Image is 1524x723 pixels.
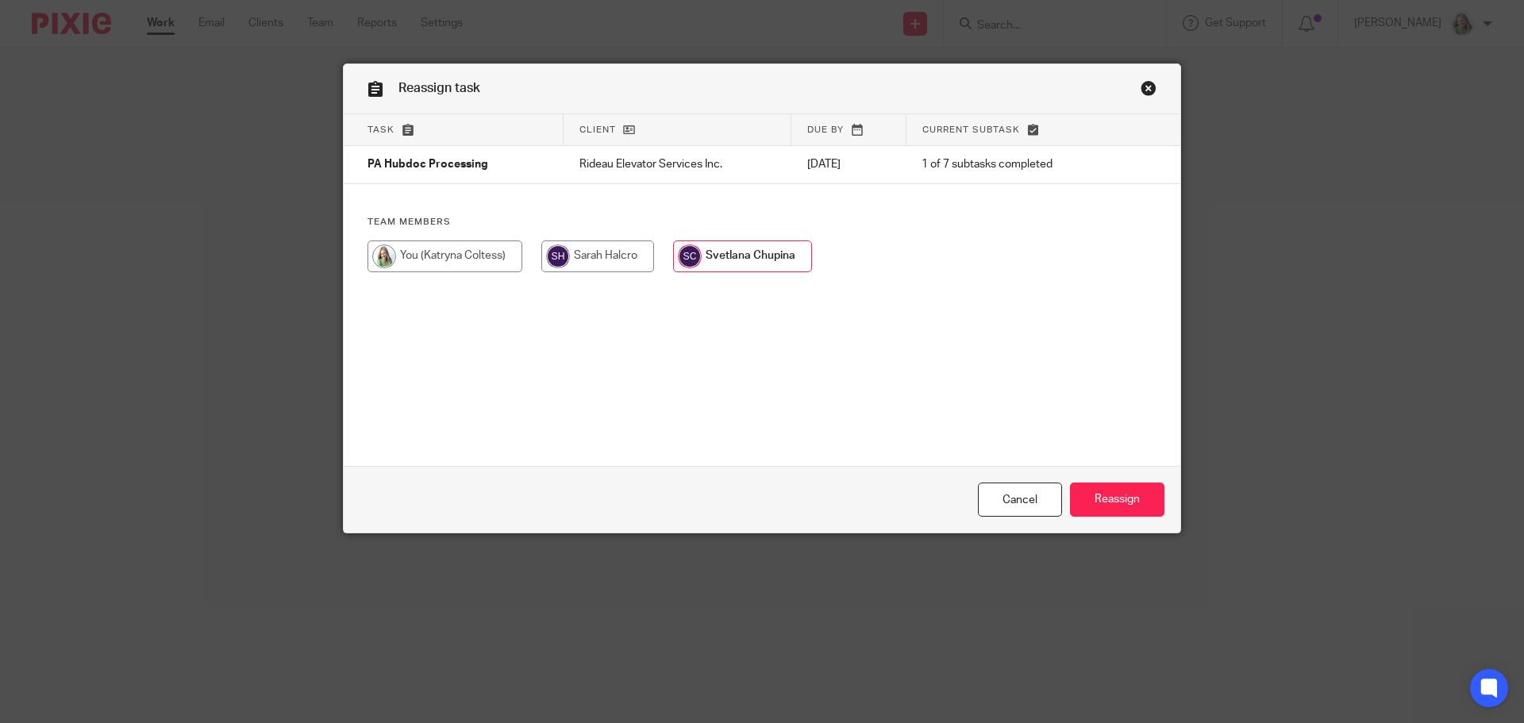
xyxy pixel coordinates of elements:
[1141,80,1156,102] a: Close this dialog window
[807,156,891,172] p: [DATE]
[579,156,775,172] p: Rideau Elevator Services Inc.
[978,483,1062,517] a: Close this dialog window
[922,125,1020,134] span: Current subtask
[368,125,394,134] span: Task
[906,146,1118,184] td: 1 of 7 subtasks completed
[579,125,616,134] span: Client
[368,160,488,171] span: PA Hubdoc Processing
[1070,483,1164,517] input: Reassign
[807,125,844,134] span: Due by
[368,216,1156,229] h4: Team members
[398,82,480,94] span: Reassign task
